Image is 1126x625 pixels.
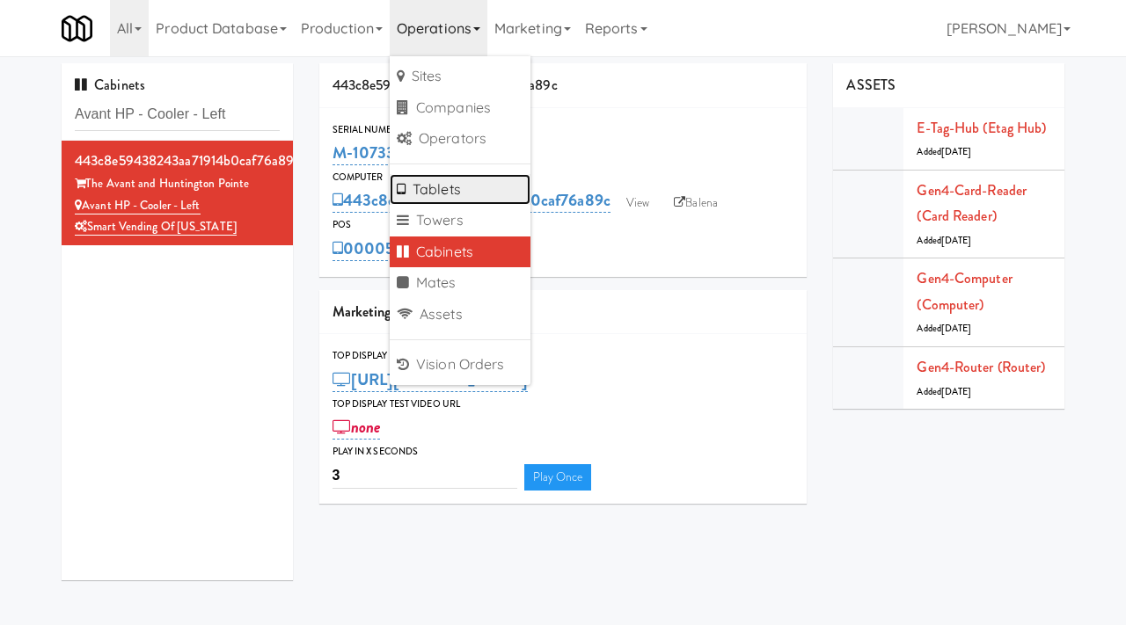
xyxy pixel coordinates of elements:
[75,148,280,174] div: 443c8e59438243aa71914b0caf76a89c
[618,190,658,216] a: View
[941,322,972,335] span: [DATE]
[390,349,530,381] a: Vision Orders
[333,188,611,213] a: 443c8e59438243aa71914b0caf76a89c
[319,63,808,108] div: 443c8e59438243aa71914b0caf76a89c
[75,173,280,195] div: The Avant and Huntington Pointe
[62,13,92,44] img: Micromart
[917,180,1027,227] a: Gen4-card-reader (Card Reader)
[524,464,592,491] a: Play Once
[941,234,972,247] span: [DATE]
[333,169,794,186] div: Computer
[333,141,406,165] a: M-107330
[75,98,280,131] input: Search cabinets
[917,385,971,398] span: Added
[333,236,490,261] a: 0000573243414416
[75,218,237,236] a: Smart Vending of [US_STATE]
[941,385,972,398] span: [DATE]
[390,267,530,299] a: Mates
[390,92,530,124] a: Companies
[333,415,381,440] a: none
[917,357,1045,377] a: Gen4-router (Router)
[75,75,145,95] span: Cabinets
[390,123,530,155] a: Operators
[333,443,794,461] div: Play in X seconds
[665,190,727,216] a: Balena
[390,61,530,92] a: Sites
[917,234,971,247] span: Added
[390,174,530,206] a: Tablets
[390,299,530,331] a: Assets
[917,145,971,158] span: Added
[333,347,794,365] div: Top Display Looping Video Url
[917,118,1046,138] a: E-tag-hub (Etag Hub)
[390,236,530,268] a: Cabinets
[917,322,971,335] span: Added
[941,145,972,158] span: [DATE]
[917,268,1012,315] a: Gen4-computer (Computer)
[333,396,794,413] div: Top Display Test Video Url
[846,75,896,95] span: ASSETS
[390,205,530,236] a: Towers
[62,141,293,245] li: 443c8e59438243aa71914b0caf76a89cThe Avant and Huntington Pointe Avant HP - Cooler - LeftSmart Ven...
[333,121,794,139] div: Serial Number
[333,216,794,234] div: POS
[333,367,529,392] a: [URL][DOMAIN_NAME]
[333,302,391,322] span: Marketing
[75,197,201,214] a: Avant HP - Cooler - Left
